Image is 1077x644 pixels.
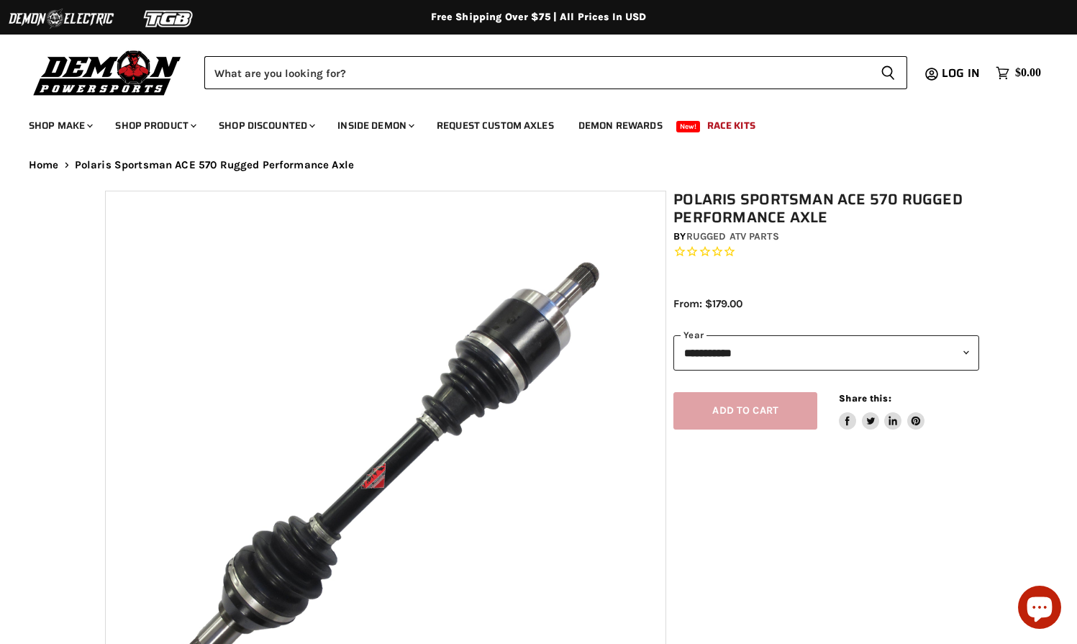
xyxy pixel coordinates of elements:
[204,56,869,89] input: Search
[115,5,223,32] img: TGB Logo 2
[568,111,673,140] a: Demon Rewards
[676,121,701,132] span: New!
[673,245,979,260] span: Rated 0.0 out of 5 stars 0 reviews
[104,111,205,140] a: Shop Product
[839,393,891,404] span: Share this:
[327,111,423,140] a: Inside Demon
[673,335,979,371] select: year
[839,392,924,430] aside: Share this:
[696,111,766,140] a: Race Kits
[29,159,59,171] a: Home
[673,297,742,310] span: From: $179.00
[686,230,779,242] a: Rugged ATV Parts
[18,105,1037,140] ul: Main menu
[426,111,565,140] a: Request Custom Axles
[935,67,989,80] a: Log in
[29,47,186,98] img: Demon Powersports
[673,191,979,227] h1: Polaris Sportsman ACE 570 Rugged Performance Axle
[208,111,324,140] a: Shop Discounted
[673,229,979,245] div: by
[942,64,980,82] span: Log in
[75,159,354,171] span: Polaris Sportsman ACE 570 Rugged Performance Axle
[7,5,115,32] img: Demon Electric Logo 2
[1015,66,1041,80] span: $0.00
[1014,586,1065,632] inbox-online-store-chat: Shopify online store chat
[18,111,101,140] a: Shop Make
[989,63,1048,83] a: $0.00
[204,56,907,89] form: Product
[869,56,907,89] button: Search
